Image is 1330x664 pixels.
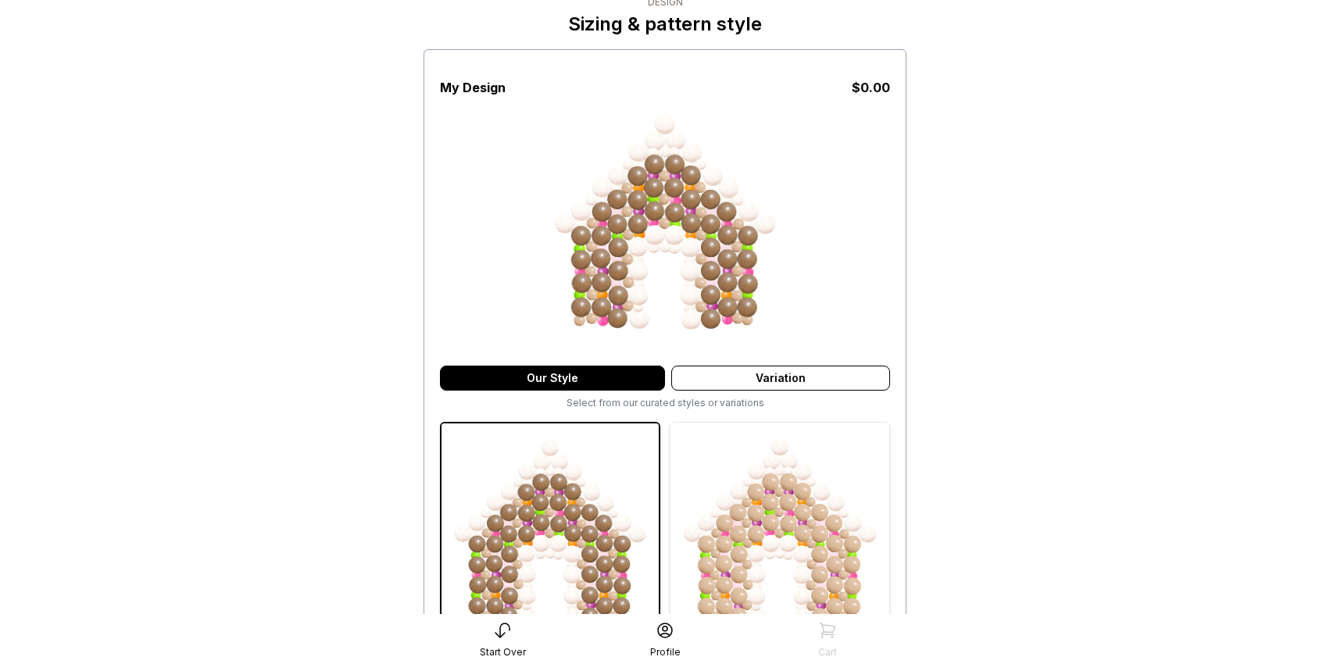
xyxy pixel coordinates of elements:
[671,366,890,391] div: Variation
[440,397,890,409] div: Select from our curated styles or variations
[442,423,659,641] img: Gingerbread House
[440,78,506,97] h3: My Design
[650,646,681,659] div: Profile
[852,78,890,97] div: $ 0.00
[440,366,665,391] div: Our Style
[818,646,837,659] div: Cart
[540,97,790,347] img: Gingerbread House
[568,12,762,37] p: Sizing & pattern style
[670,423,889,641] img: Gingerbread House II
[480,646,526,659] div: Start Over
